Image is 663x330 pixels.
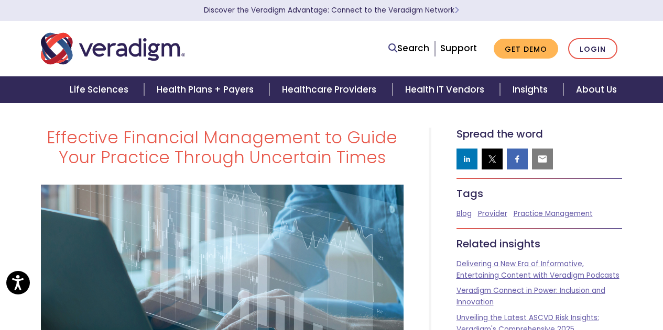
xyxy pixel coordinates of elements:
[457,128,623,140] h5: Spread the word
[388,41,429,55] a: Search
[457,259,619,280] a: Delivering a New Era of Informative, Entertaining Content with Veradigm Podcasts
[457,286,605,307] a: Veradigm Connect in Power: Inclusion and Innovation
[537,154,548,164] img: email sharing button
[41,128,404,168] h1: Effective Financial Management to Guide Your Practice Through Uncertain Times
[494,39,558,59] a: Get Demo
[204,5,459,15] a: Discover the Veradigm Advantage: Connect to the Veradigm NetworkLearn More
[393,76,500,103] a: Health IT Vendors
[457,209,472,219] a: Blog
[454,5,459,15] span: Learn More
[457,237,623,250] h5: Related insights
[57,76,144,103] a: Life Sciences
[41,31,185,66] img: Veradigm logo
[440,42,477,54] a: Support
[487,154,497,164] img: twitter sharing button
[462,154,472,164] img: linkedin sharing button
[269,76,392,103] a: Healthcare Providers
[144,76,269,103] a: Health Plans + Payers
[512,154,523,164] img: facebook sharing button
[457,187,623,200] h5: Tags
[500,76,563,103] a: Insights
[514,209,593,219] a: Practice Management
[568,38,617,60] a: Login
[563,76,629,103] a: About Us
[478,209,507,219] a: Provider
